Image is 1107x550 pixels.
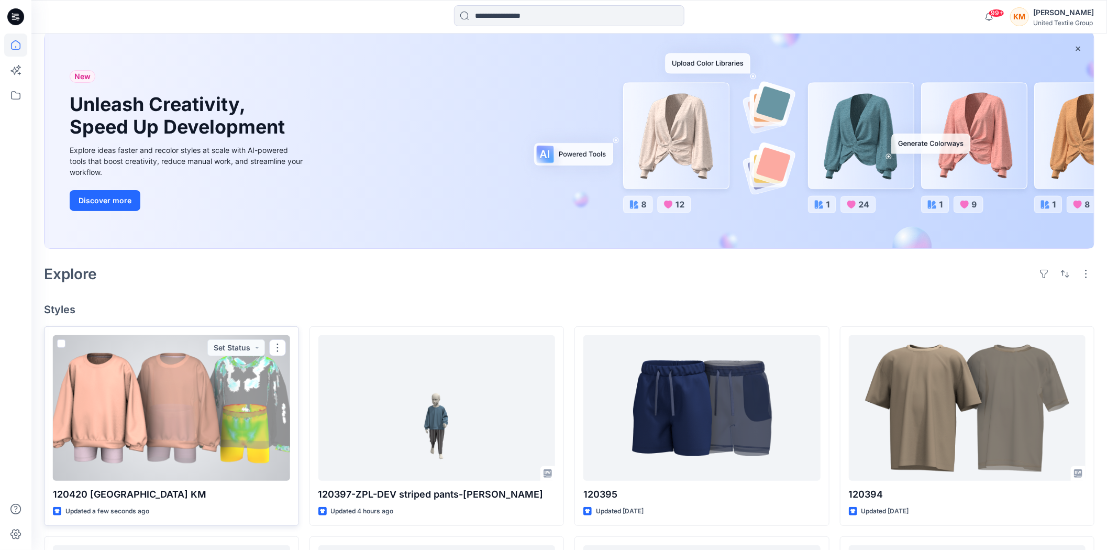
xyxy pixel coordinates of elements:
a: 120397-ZPL-DEV striped pants-RG-JB [318,335,556,481]
span: 99+ [989,9,1004,17]
p: Updated [DATE] [861,506,909,517]
p: 120394 [849,487,1086,502]
p: Updated a few seconds ago [65,506,149,517]
h1: Unleash Creativity, Speed Up Development [70,93,290,138]
div: Explore ideas faster and recolor styles at scale with AI-powered tools that boost creativity, red... [70,145,305,178]
a: 120394 [849,335,1086,481]
p: Updated [DATE] [596,506,644,517]
h2: Explore [44,266,97,282]
p: 120420 [GEOGRAPHIC_DATA] KM [53,487,290,502]
div: [PERSON_NAME] [1033,6,1094,19]
a: 120420 Friboo KM [53,335,290,481]
p: 120397-ZPL-DEV striped pants-[PERSON_NAME] [318,487,556,502]
p: Updated 4 hours ago [331,506,394,517]
div: KM [1010,7,1029,26]
button: Discover more [70,190,140,211]
a: 120395 [583,335,821,481]
span: New [74,70,91,83]
h4: Styles [44,303,1094,316]
p: 120395 [583,487,821,502]
a: Discover more [70,190,305,211]
div: United Textile Group [1033,19,1094,27]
